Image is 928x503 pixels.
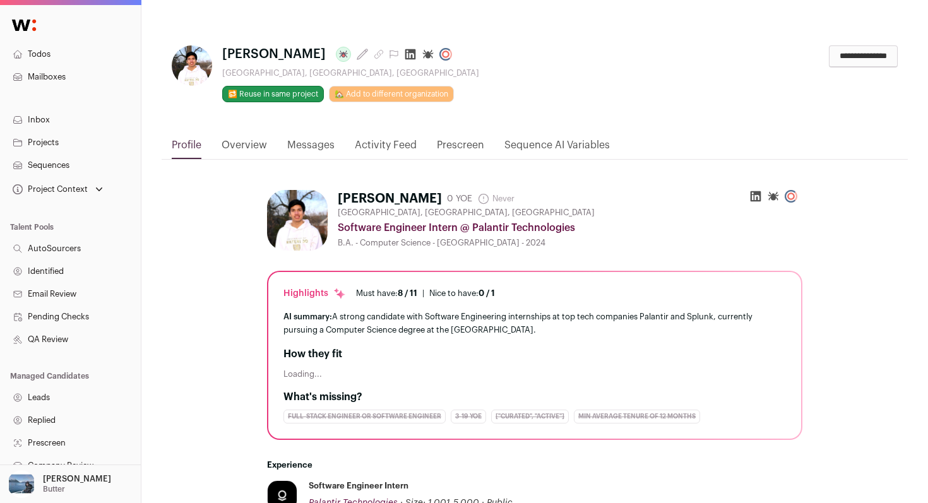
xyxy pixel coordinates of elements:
span: 0 / 1 [479,289,495,297]
p: [PERSON_NAME] [43,474,111,484]
div: Loading... [283,369,786,379]
span: 8 / 11 [398,289,417,297]
span: Never [477,192,515,205]
h2: How they fit [283,346,786,362]
div: B.A. - Computer Science - [GEOGRAPHIC_DATA] - 2024 [338,238,802,248]
div: 3-19 YOE [451,410,486,423]
a: Prescreen [437,138,484,159]
img: 17109629-medium_jpg [8,470,35,498]
div: Software Engineer Intern @ Palantir Technologies [338,220,802,235]
div: Must have: [356,288,417,299]
img: a3b23453bee50fac77dd73a94599ac731dc396145bffab511e7b15fb980740fc [267,190,328,251]
p: Butter [43,484,65,494]
a: Messages [287,138,335,159]
div: Project Context [10,184,88,194]
a: Profile [172,138,201,159]
a: 🏡 Add to different organization [329,86,454,102]
div: Highlights [283,287,346,300]
h1: [PERSON_NAME] [338,190,442,208]
span: AI summary: [283,312,332,321]
ul: | [356,288,495,299]
div: Full-Stack Engineer or Software Engineer [283,410,446,423]
div: Nice to have: [429,288,495,299]
img: Wellfound [5,13,43,38]
span: [PERSON_NAME] [222,45,326,63]
div: [GEOGRAPHIC_DATA], [GEOGRAPHIC_DATA], [GEOGRAPHIC_DATA] [222,68,479,78]
img: a3b23453bee50fac77dd73a94599ac731dc396145bffab511e7b15fb980740fc [172,45,212,86]
div: min average tenure of 12 months [574,410,700,423]
h2: Experience [267,460,802,470]
a: Sequence AI Variables [504,138,610,159]
button: Open dropdown [10,180,105,198]
div: Software Engineer Intern [309,480,408,492]
div: A strong candidate with Software Engineering internships at top tech companies Palantir and Splun... [283,310,786,336]
button: Open dropdown [5,470,114,498]
a: Activity Feed [355,138,417,159]
h2: What's missing? [283,389,786,405]
a: Overview [222,138,267,159]
button: 🔂 Reuse in same project [222,86,324,102]
div: 0 YOE [447,192,472,205]
div: ["curated", "active"] [491,410,569,423]
span: [GEOGRAPHIC_DATA], [GEOGRAPHIC_DATA], [GEOGRAPHIC_DATA] [338,208,595,218]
